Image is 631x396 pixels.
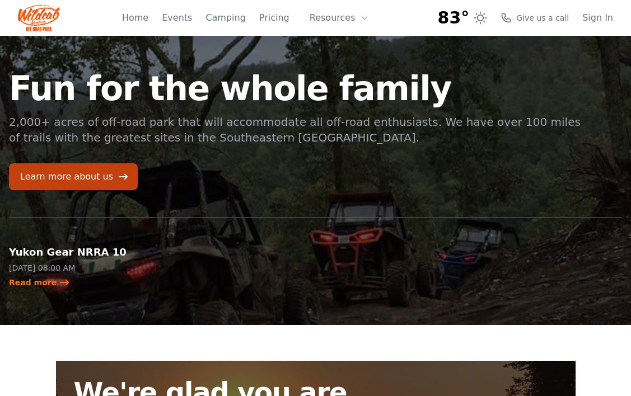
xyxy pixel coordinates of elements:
a: Pricing [259,11,289,25]
h2: Yukon Gear NRRA 10 [9,244,149,260]
a: Sign In [582,11,613,25]
p: 2,000+ acres of off-road park that will accommodate all off-road enthusiasts. We have over 100 mi... [9,114,582,145]
a: Events [162,11,192,25]
span: Give us a call [516,12,569,23]
a: Give us a call [501,12,569,23]
a: Read more [9,277,70,288]
span: 83° [438,8,470,28]
a: Learn more about us [9,163,138,190]
p: [DATE] 08:00 AM [9,262,149,274]
a: Home [122,11,148,25]
a: Camping [205,11,245,25]
h1: Fun for the whole family [9,72,582,105]
img: Wildcat Logo [18,4,60,31]
button: Resources [303,7,376,29]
